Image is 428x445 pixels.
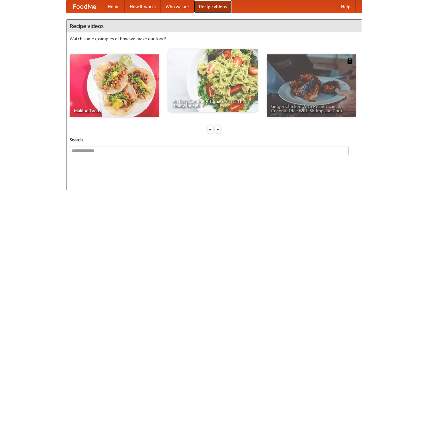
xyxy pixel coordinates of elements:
a: Help [336,0,356,13]
p: Watch some examples of how we make our food! [70,36,359,42]
div: « [208,125,213,133]
a: FoodMe [66,0,103,13]
a: An Easy, Summery Tomato Pasta That's Ready for Fall [168,49,258,112]
a: Making Tacos [70,54,159,117]
a: Recipe videos [194,0,232,13]
a: How it works [125,0,161,13]
span: Making Tacos [74,108,155,113]
span: An Easy, Summery Tomato Pasta That's Ready for Fall [173,99,253,108]
div: » [215,125,220,133]
a: Home [103,0,125,13]
a: Who we are [161,0,194,13]
h4: Recipe videos [66,20,362,32]
img: 483408.png [347,58,353,64]
h5: Search [70,136,359,143]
